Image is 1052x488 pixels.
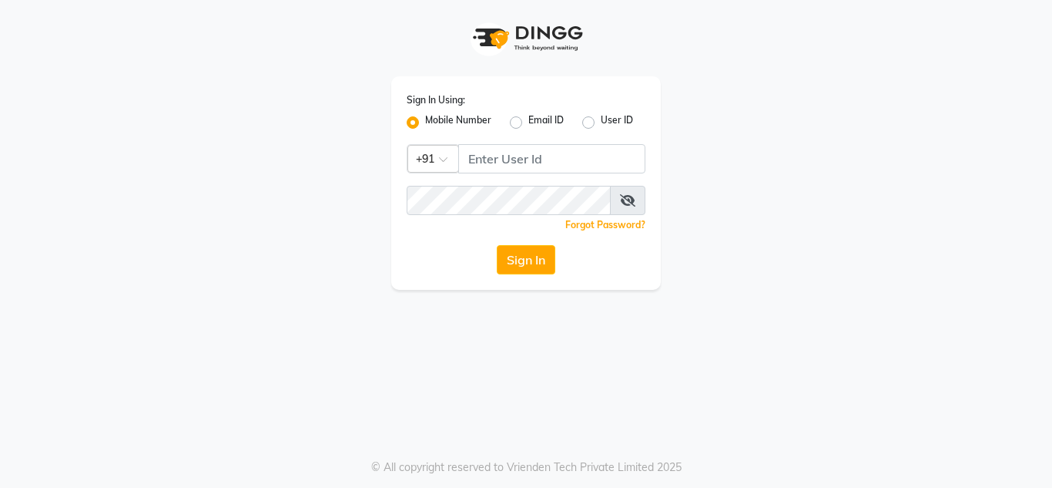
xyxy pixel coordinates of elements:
img: logo1.svg [464,15,588,61]
label: User ID [601,113,633,132]
label: Email ID [528,113,564,132]
label: Sign In Using: [407,93,465,107]
input: Username [407,186,611,215]
a: Forgot Password? [565,219,645,231]
input: Username [458,144,645,173]
label: Mobile Number [425,113,491,132]
button: Sign In [497,245,555,274]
